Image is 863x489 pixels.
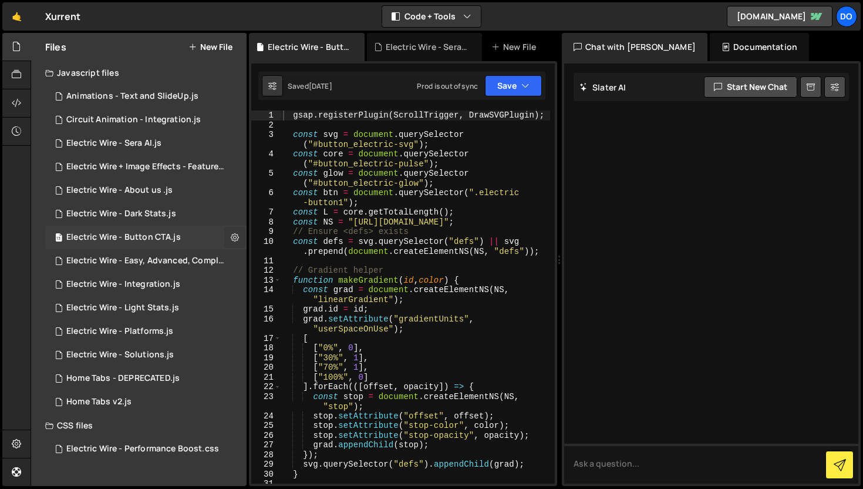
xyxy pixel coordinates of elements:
[2,2,31,31] a: 🤙
[251,382,281,392] div: 22
[45,296,247,320] div: 13741/39781.js
[66,115,201,125] div: Circuit Animation - Integration.js
[727,6,832,27] a: [DOMAIN_NAME]
[251,149,281,169] div: 4
[417,81,478,91] div: Prod is out of sync
[251,304,281,314] div: 15
[251,343,281,353] div: 18
[66,162,228,172] div: Electric Wire + Image Effects - Features.js
[579,82,626,93] h2: Slater AI
[66,444,219,454] div: Electric Wire - Performance Boost.css
[45,41,66,53] h2: Files
[45,202,247,226] div: 13741/39773.js
[66,256,228,266] div: Electric Wire - Easy, Advanced, Complete.js
[386,41,468,53] div: Electric Wire - Sera AI.js
[251,411,281,421] div: 24
[251,130,281,149] div: 3
[704,76,797,98] button: Start new chat
[251,421,281,431] div: 25
[288,81,332,91] div: Saved
[251,256,281,266] div: 11
[45,249,251,273] div: 13741/39793.js
[710,33,809,61] div: Documentation
[268,41,350,53] div: Electric Wire - Button CTA.js
[66,138,161,149] div: Electric Wire - Sera AI.js
[251,392,281,411] div: 23
[251,334,281,344] div: 17
[188,42,232,52] button: New File
[491,41,541,53] div: New File
[251,479,281,489] div: 31
[251,120,281,130] div: 2
[66,373,180,384] div: Home Tabs - DEPRECATED.js
[251,285,281,304] div: 14
[66,350,174,360] div: Electric Wire - Solutions.js
[251,450,281,460] div: 28
[45,273,247,296] div: 13741/45398.js
[45,226,247,249] div: 13741/39731.js
[45,132,247,155] div: 13741/45808.js
[562,33,707,61] div: Chat with [PERSON_NAME]
[31,61,247,85] div: Javascript files
[45,155,251,179] div: 13741/39792.js
[836,6,857,27] a: Do
[251,188,281,207] div: 6
[45,343,247,367] div: 13741/39667.js
[45,390,247,414] div: 13741/35121.js
[251,460,281,470] div: 29
[251,470,281,480] div: 30
[45,367,247,390] div: 13741/34720.js
[45,9,80,24] div: Xurrent
[251,217,281,227] div: 8
[485,75,542,96] button: Save
[251,431,281,441] div: 26
[251,266,281,276] div: 12
[251,373,281,383] div: 21
[251,353,281,363] div: 19
[382,6,481,27] button: Code + Tools
[66,232,181,243] div: Electric Wire - Button CTA.js
[66,397,132,407] div: Home Tabs v2.js
[251,110,281,120] div: 1
[251,237,281,256] div: 10
[66,279,180,290] div: Electric Wire - Integration.js
[66,209,176,219] div: Electric Wire - Dark Stats.js
[66,185,173,196] div: Electric Wire - About us .js
[66,326,173,337] div: Electric Wire - Platforms.js
[251,314,281,334] div: 16
[45,85,247,108] div: 13741/40380.js
[251,363,281,373] div: 20
[45,320,247,343] div: 13741/39729.js
[45,437,247,461] div: 13741/39772.css
[45,108,247,132] div: 13741/45029.js
[251,276,281,286] div: 13
[55,234,62,243] span: 13
[251,169,281,188] div: 5
[251,440,281,450] div: 27
[45,179,247,202] div: 13741/40873.js
[66,303,179,313] div: Electric Wire - Light Stats.js
[251,227,281,237] div: 9
[31,414,247,437] div: CSS files
[66,91,198,102] div: Animations - Text and SlideUp.js
[251,207,281,217] div: 7
[309,81,332,91] div: [DATE]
